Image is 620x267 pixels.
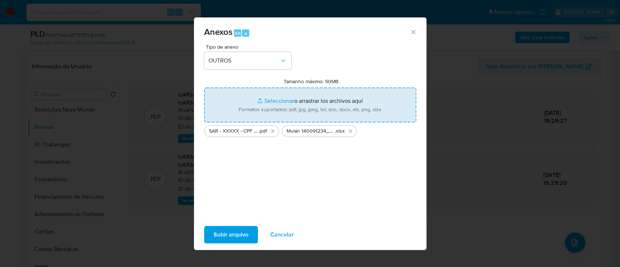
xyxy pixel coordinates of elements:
span: Tipo de anexo [206,44,293,49]
button: Eliminar SAR - XXXXX - CPF 04427019501 - GILMAR COUTO SOARES.pdf [268,127,277,135]
button: Subir arquivo [204,226,258,243]
span: SAR - XXXXX - CPF 04427019501 - [PERSON_NAME] [209,128,259,135]
span: .pdf [259,128,267,135]
span: Alt [235,30,240,37]
label: Tamanho máximo: 50MB [284,78,339,85]
ul: Archivos seleccionados [204,122,416,137]
span: .xlsx [335,128,345,135]
button: Cerrar [410,28,416,35]
span: Mulan 140091234_2025_09_15_16_34_30 [287,128,335,135]
button: OUTROS [204,52,291,69]
span: Cancelar [270,227,294,243]
button: Eliminar Mulan 140091234_2025_09_15_16_34_30.xlsx [346,127,355,135]
span: Anexos [204,25,232,38]
button: Cancelar [261,226,303,243]
span: OUTROS [208,57,280,64]
span: Subir arquivo [214,227,248,243]
span: a [244,30,247,37]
